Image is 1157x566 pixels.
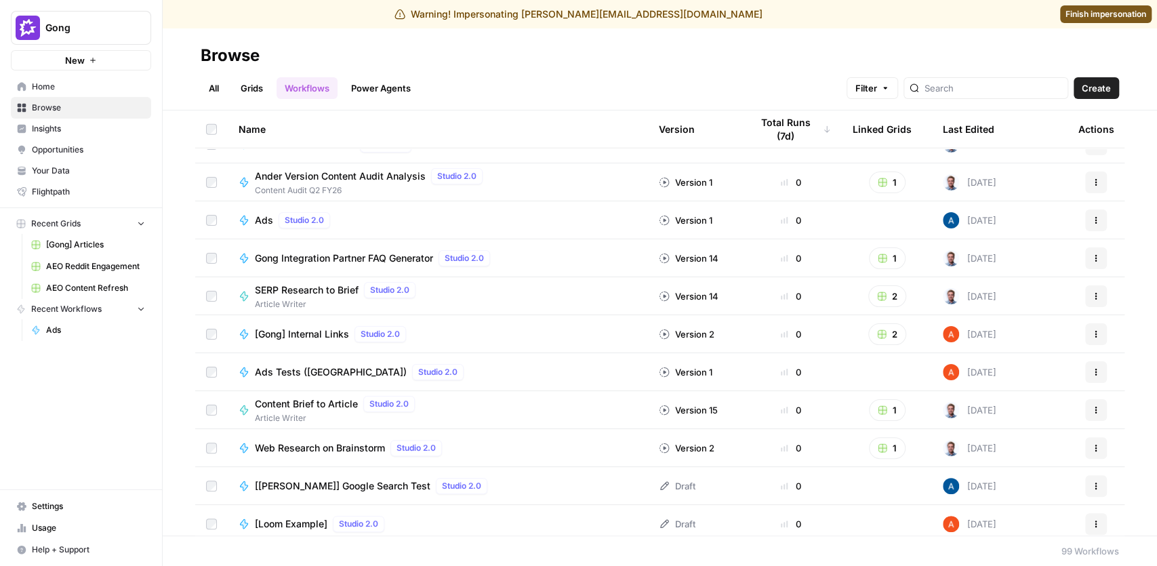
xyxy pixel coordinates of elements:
a: [Gong] Internal LinksStudio 2.0 [239,326,637,342]
span: Studio 2.0 [442,480,481,492]
span: SERP Research to Brief [255,283,359,297]
div: Browse [201,45,260,66]
div: [DATE] [943,174,996,190]
div: 0 [751,479,831,493]
a: AEO Content Refresh [25,277,151,299]
span: Recent Workflows [31,303,102,315]
div: Version 15 [659,403,718,417]
img: bf076u973kud3p63l3g8gndu11n6 [943,288,959,304]
span: Studio 2.0 [361,328,400,340]
span: New [65,54,85,67]
a: Ander Version Content Audit AnalysisStudio 2.0Content Audit Q2 FY26 [239,168,637,197]
a: Flightpath [11,181,151,203]
span: AEO Reddit Engagement [46,260,145,272]
button: Filter [847,77,898,99]
div: Actions [1078,110,1114,148]
span: [Loom Example] [255,517,327,531]
button: 2 [868,285,906,307]
span: Ander Version Content Audit Analysis [255,169,426,183]
div: [DATE] [943,326,996,342]
a: [Loom Example]Studio 2.0 [239,516,637,532]
span: Studio 2.0 [437,170,476,182]
span: Usage [32,522,145,534]
div: Version 1 [659,176,712,189]
span: Studio 2.0 [339,518,378,530]
div: [DATE] [943,288,996,304]
a: AEO Reddit Engagement [25,256,151,277]
a: Finish impersonation [1060,5,1152,23]
a: Ads Tests ([GEOGRAPHIC_DATA])Studio 2.0 [239,364,637,380]
span: Insights [32,123,145,135]
div: [DATE] [943,364,996,380]
img: bf076u973kud3p63l3g8gndu11n6 [943,174,959,190]
button: 1 [869,171,906,193]
div: Draft [659,517,695,531]
button: Create [1074,77,1119,99]
div: Name [239,110,637,148]
a: SERP Research to BriefStudio 2.0Article Writer [239,282,637,310]
span: Studio 2.0 [369,398,409,410]
span: Studio 2.0 [285,214,324,226]
img: bf076u973kud3p63l3g8gndu11n6 [943,402,959,418]
span: Ads [255,214,273,227]
input: Search [925,81,1062,95]
span: Gong Integration Partner FAQ Generator [255,251,433,265]
div: 0 [751,403,831,417]
img: Gong Logo [16,16,40,40]
img: bf076u973kud3p63l3g8gndu11n6 [943,440,959,456]
a: Your Data [11,160,151,182]
span: Opportunities [32,144,145,156]
button: 1 [869,247,906,269]
img: he81ibor8lsei4p3qvg4ugbvimgp [943,478,959,494]
span: Settings [32,500,145,512]
span: Studio 2.0 [370,284,409,296]
span: Content Audit Q2 FY26 [255,184,488,197]
div: 0 [751,441,831,455]
span: [[PERSON_NAME]] Google Search Test [255,479,430,493]
div: Total Runs (7d) [751,110,831,148]
span: Help + Support [32,544,145,556]
a: Gong Integration Partner FAQ GeneratorStudio 2.0 [239,250,637,266]
span: Recent Grids [31,218,81,230]
button: 1 [869,437,906,459]
span: Gong [45,21,127,35]
span: Studio 2.0 [418,366,458,378]
button: Help + Support [11,539,151,561]
span: Filter [855,81,877,95]
div: [DATE] [943,440,996,456]
div: 0 [751,517,831,531]
a: Workflows [277,77,338,99]
div: Version 2 [659,327,714,341]
div: 0 [751,176,831,189]
div: [DATE] [943,212,996,228]
span: Flightpath [32,186,145,198]
a: [Gong] Articles [25,234,151,256]
div: Last Edited [943,110,994,148]
span: Studio 2.0 [445,252,484,264]
img: cje7zb9ux0f2nqyv5qqgv3u0jxek [943,326,959,342]
span: Create [1082,81,1111,95]
div: Draft [659,479,695,493]
span: Browse [32,102,145,114]
div: [DATE] [943,516,996,532]
span: Web Research on Brainstorm [255,441,385,455]
a: Power Agents [343,77,419,99]
img: cje7zb9ux0f2nqyv5qqgv3u0jxek [943,364,959,380]
a: Settings [11,496,151,517]
div: Version 1 [659,214,712,227]
button: Workspace: Gong [11,11,151,45]
span: Article Writer [255,298,421,310]
a: Grids [232,77,271,99]
span: Article Writer [255,412,420,424]
button: 2 [868,323,906,345]
div: Version 14 [659,251,718,265]
img: bf076u973kud3p63l3g8gndu11n6 [943,250,959,266]
div: Version 2 [659,441,714,455]
div: Version [659,110,695,148]
div: 0 [751,214,831,227]
a: Web Research on BrainstormStudio 2.0 [239,440,637,456]
span: AEO Content Refresh [46,282,145,294]
a: Home [11,76,151,98]
a: Content Brief to ArticleStudio 2.0Article Writer [239,396,637,424]
div: Version 1 [659,365,712,379]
